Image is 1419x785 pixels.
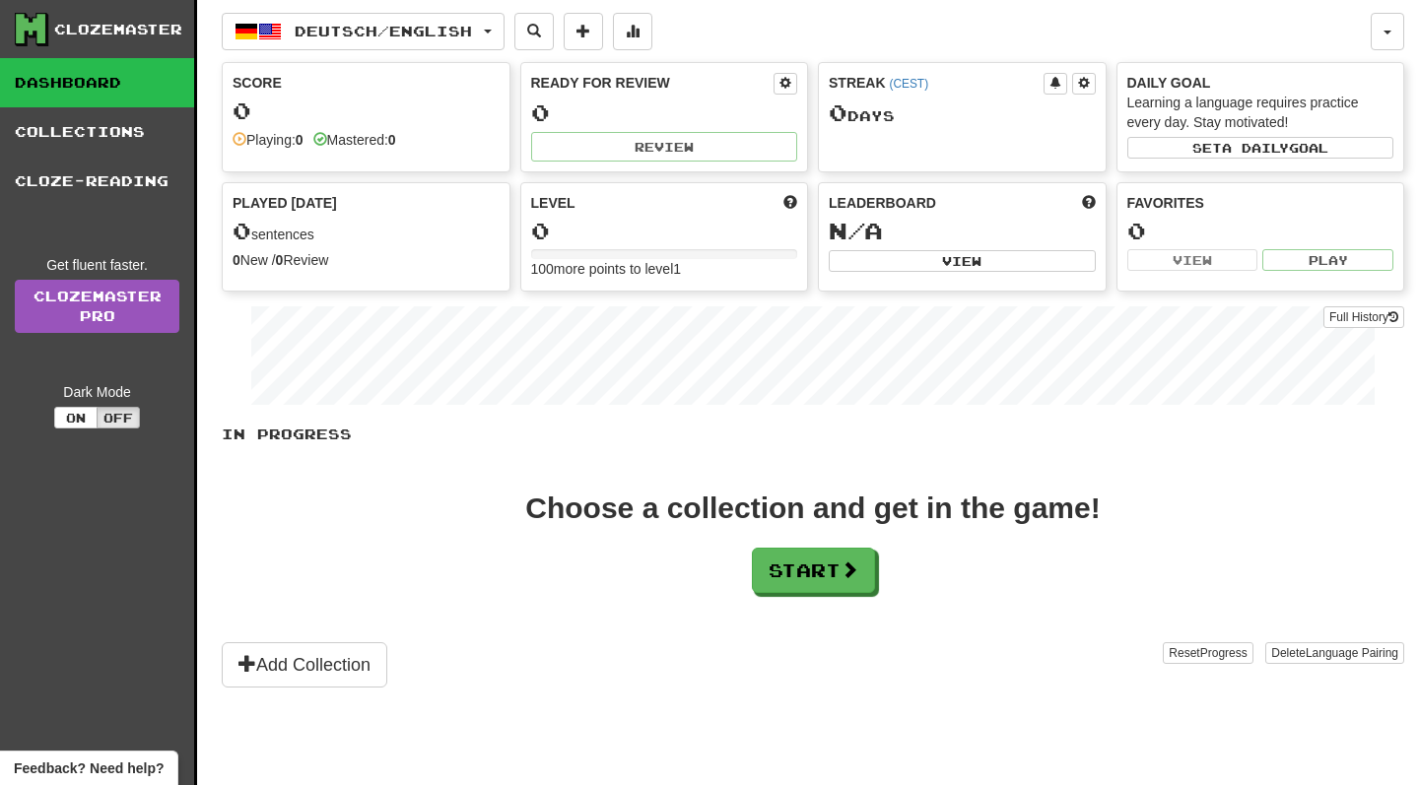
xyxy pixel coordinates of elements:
[1127,193,1394,213] div: Favorites
[15,255,179,275] div: Get fluent faster.
[1127,93,1394,132] div: Learning a language requires practice every day. Stay motivated!
[233,219,500,244] div: sentences
[233,73,500,93] div: Score
[54,407,98,428] button: On
[1163,642,1252,664] button: ResetProgress
[829,250,1096,272] button: View
[313,130,396,150] div: Mastered:
[531,259,798,279] div: 100 more points to level 1
[222,13,505,50] button: Deutsch/English
[296,132,304,148] strong: 0
[233,217,251,244] span: 0
[233,98,500,123] div: 0
[531,132,798,162] button: Review
[889,77,928,91] a: (CEST)
[233,250,500,270] div: New / Review
[222,425,1404,444] p: In Progress
[1222,141,1289,155] span: a daily
[564,13,603,50] button: Add sentence to collection
[829,193,936,213] span: Leaderboard
[1323,306,1404,328] button: Full History
[525,493,1100,523] div: Choose a collection and get in the game!
[829,217,883,244] span: N/A
[613,13,652,50] button: More stats
[388,132,396,148] strong: 0
[1127,73,1394,93] div: Daily Goal
[14,758,164,778] span: Open feedback widget
[295,23,472,39] span: Deutsch / English
[829,73,1044,93] div: Streak
[1265,642,1404,664] button: DeleteLanguage Pairing
[531,100,798,125] div: 0
[1127,249,1258,271] button: View
[531,193,575,213] span: Level
[514,13,554,50] button: Search sentences
[783,193,797,213] span: Score more points to level up
[1127,137,1394,159] button: Seta dailygoal
[276,252,284,268] strong: 0
[222,642,387,687] button: Add Collection
[752,548,875,593] button: Start
[233,193,337,213] span: Played [DATE]
[233,130,304,150] div: Playing:
[1306,646,1398,660] span: Language Pairing
[233,252,240,268] strong: 0
[531,219,798,243] div: 0
[15,382,179,402] div: Dark Mode
[15,280,179,333] a: ClozemasterPro
[1082,193,1096,213] span: This week in points, UTC
[1127,219,1394,243] div: 0
[829,100,1096,126] div: Day s
[54,20,182,39] div: Clozemaster
[829,98,847,126] span: 0
[531,73,775,93] div: Ready for Review
[1200,646,1248,660] span: Progress
[1262,249,1393,271] button: Play
[97,407,140,428] button: Off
